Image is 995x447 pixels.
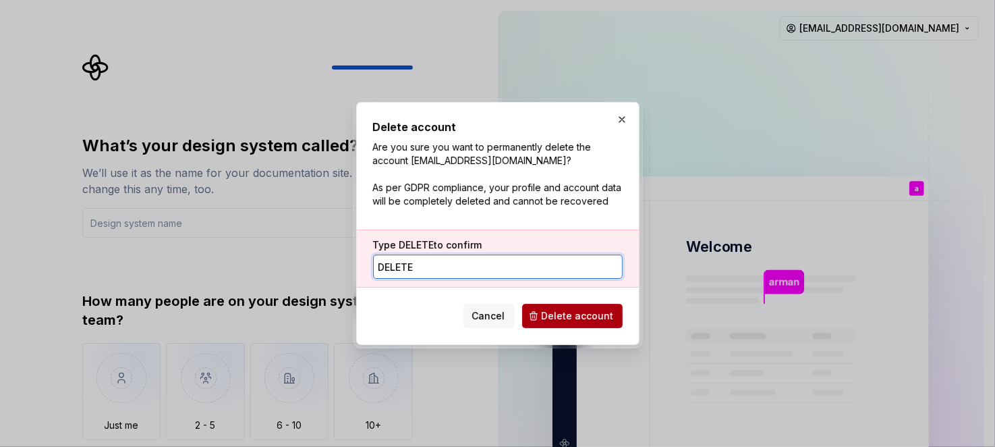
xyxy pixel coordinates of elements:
[373,119,623,135] h2: Delete account
[522,304,623,328] button: Delete account
[542,309,614,323] span: Delete account
[373,140,623,208] p: Are you sure you want to permanently delete the account [EMAIL_ADDRESS][DOMAIN_NAME]? As per GDPR...
[373,255,623,279] input: DELETE
[373,238,482,252] label: Type to confirm
[399,239,434,251] span: DELETE
[472,309,505,323] span: Cancel
[463,304,514,328] button: Cancel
